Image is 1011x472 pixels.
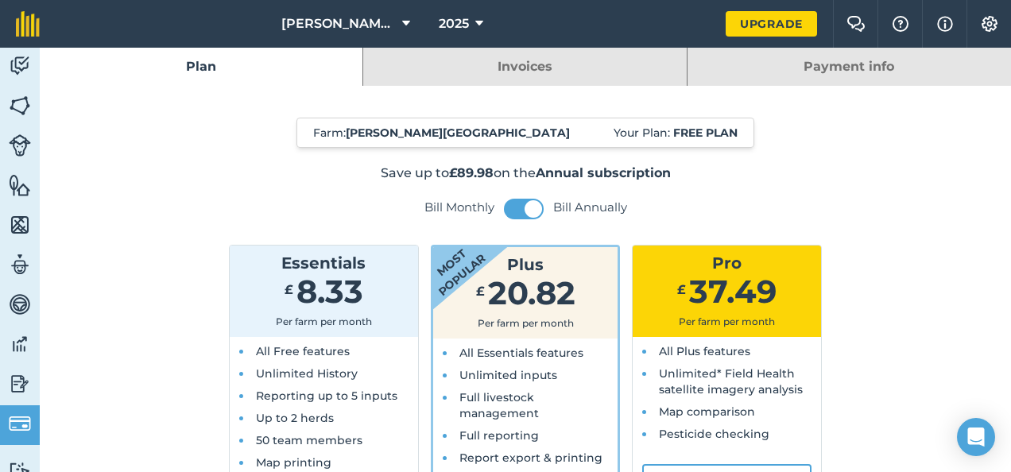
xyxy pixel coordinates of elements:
[9,372,31,396] img: svg+xml;base64,PD94bWwgdmVyc2lvbj0iMS4wIiBlbmNvZGluZz0idXRmLTgiPz4KPCEtLSBHZW5lcmF0b3I6IEFkb2JlIE...
[385,201,516,322] strong: Most popular
[296,272,363,311] span: 8.33
[9,134,31,157] img: svg+xml;base64,PD94bWwgdmVyc2lvbj0iMS4wIiBlbmNvZGluZz0idXRmLTgiPz4KPCEtLSBHZW5lcmF0b3I6IEFkb2JlIE...
[256,455,331,470] span: Map printing
[659,404,755,419] span: Map comparison
[614,125,738,141] span: Your Plan:
[689,272,777,311] span: 37.49
[688,48,1011,86] a: Payment info
[256,344,350,358] span: All Free features
[476,284,485,299] span: £
[281,14,396,33] span: [PERSON_NAME][GEOGRAPHIC_DATA]
[256,389,397,403] span: Reporting up to 5 inputs
[659,427,769,441] span: Pesticide checking
[285,282,293,297] span: £
[276,315,372,327] span: Per farm per month
[980,16,999,32] img: A cog icon
[9,332,31,356] img: svg+xml;base64,PD94bWwgdmVyc2lvbj0iMS4wIiBlbmNvZGluZz0idXRmLTgiPz4KPCEtLSBHZW5lcmF0b3I6IEFkb2JlIE...
[553,199,627,215] label: Bill Annually
[459,346,583,360] span: All Essentials features
[121,164,931,183] p: Save up to on the
[726,11,817,37] a: Upgrade
[712,253,742,273] span: Pro
[507,255,544,274] span: Plus
[256,366,358,381] span: Unlimited History
[891,16,910,32] img: A question mark icon
[313,125,570,141] span: Farm :
[281,253,366,273] span: Essentials
[16,11,40,37] img: fieldmargin Logo
[9,253,31,277] img: svg+xml;base64,PD94bWwgdmVyc2lvbj0iMS4wIiBlbmNvZGluZz0idXRmLTgiPz4KPCEtLSBHZW5lcmF0b3I6IEFkb2JlIE...
[363,48,686,86] a: Invoices
[9,213,31,237] img: svg+xml;base64,PHN2ZyB4bWxucz0iaHR0cDovL3d3dy53My5vcmcvMjAwMC9zdmciIHdpZHRoPSI1NiIgaGVpZ2h0PSI2MC...
[673,126,738,140] strong: Free plan
[659,366,803,397] span: Unlimited* Field Health satellite imagery analysis
[478,317,574,329] span: Per farm per month
[677,282,686,297] span: £
[488,273,575,312] span: 20.82
[679,315,775,327] span: Per farm per month
[9,292,31,316] img: svg+xml;base64,PD94bWwgdmVyc2lvbj0iMS4wIiBlbmNvZGluZz0idXRmLTgiPz4KPCEtLSBHZW5lcmF0b3I6IEFkb2JlIE...
[9,173,31,197] img: svg+xml;base64,PHN2ZyB4bWxucz0iaHR0cDovL3d3dy53My5vcmcvMjAwMC9zdmciIHdpZHRoPSI1NiIgaGVpZ2h0PSI2MC...
[40,48,362,86] a: Plan
[957,418,995,456] div: Open Intercom Messenger
[459,428,539,443] span: Full reporting
[937,14,953,33] img: svg+xml;base64,PHN2ZyB4bWxucz0iaHR0cDovL3d3dy53My5vcmcvMjAwMC9zdmciIHdpZHRoPSIxNyIgaGVpZ2h0PSIxNy...
[449,165,494,180] strong: £89.98
[536,165,671,180] strong: Annual subscription
[256,433,362,447] span: 50 team members
[9,54,31,78] img: svg+xml;base64,PD94bWwgdmVyc2lvbj0iMS4wIiBlbmNvZGluZz0idXRmLTgiPz4KPCEtLSBHZW5lcmF0b3I6IEFkb2JlIE...
[659,344,750,358] span: All Plus features
[459,390,539,420] span: Full livestock management
[459,368,557,382] span: Unlimited inputs
[424,199,494,215] label: Bill Monthly
[846,16,866,32] img: Two speech bubbles overlapping with the left bubble in the forefront
[346,126,570,140] strong: [PERSON_NAME][GEOGRAPHIC_DATA]
[439,14,469,33] span: 2025
[9,94,31,118] img: svg+xml;base64,PHN2ZyB4bWxucz0iaHR0cDovL3d3dy53My5vcmcvMjAwMC9zdmciIHdpZHRoPSI1NiIgaGVpZ2h0PSI2MC...
[459,451,602,465] span: Report export & printing
[9,412,31,435] img: svg+xml;base64,PD94bWwgdmVyc2lvbj0iMS4wIiBlbmNvZGluZz0idXRmLTgiPz4KPCEtLSBHZW5lcmF0b3I6IEFkb2JlIE...
[256,411,334,425] span: Up to 2 herds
